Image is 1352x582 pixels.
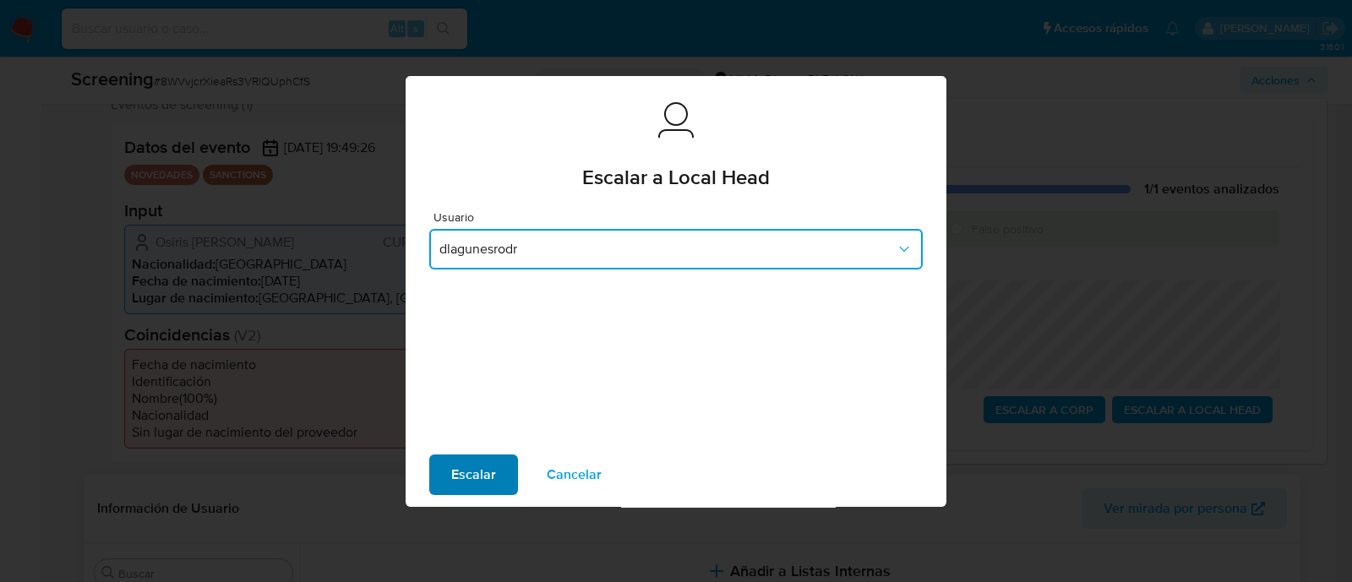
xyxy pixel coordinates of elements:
span: Escalar a Local Head [582,167,770,188]
span: dlagunesrodr [439,241,896,258]
span: Cancelar [547,456,602,493]
span: Escalar [451,456,496,493]
button: dlagunesrodr [429,229,923,269]
button: Escalar [429,454,518,495]
button: Cancelar [525,454,624,495]
span: Usuario [433,211,927,223]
